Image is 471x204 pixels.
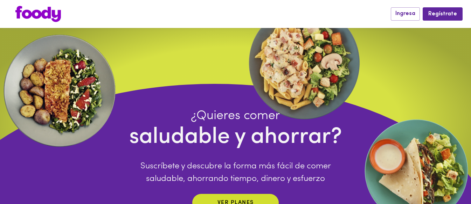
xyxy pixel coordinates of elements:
[395,10,415,17] span: Ingresa
[430,163,464,197] iframe: Messagebird Livechat Widget
[129,108,342,124] h4: ¿Quieres comer
[129,160,342,185] p: Suscríbete y descubre la forma más fácil de comer saludable, ahorrando tiempo, dinero y esfuerzo
[391,7,420,20] button: Ingresa
[245,3,364,122] img: ellipse.webp
[423,7,463,20] button: Regístrate
[129,124,342,151] h4: saludable y ahorrar?
[428,11,457,17] span: Regístrate
[15,6,61,22] img: logo.png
